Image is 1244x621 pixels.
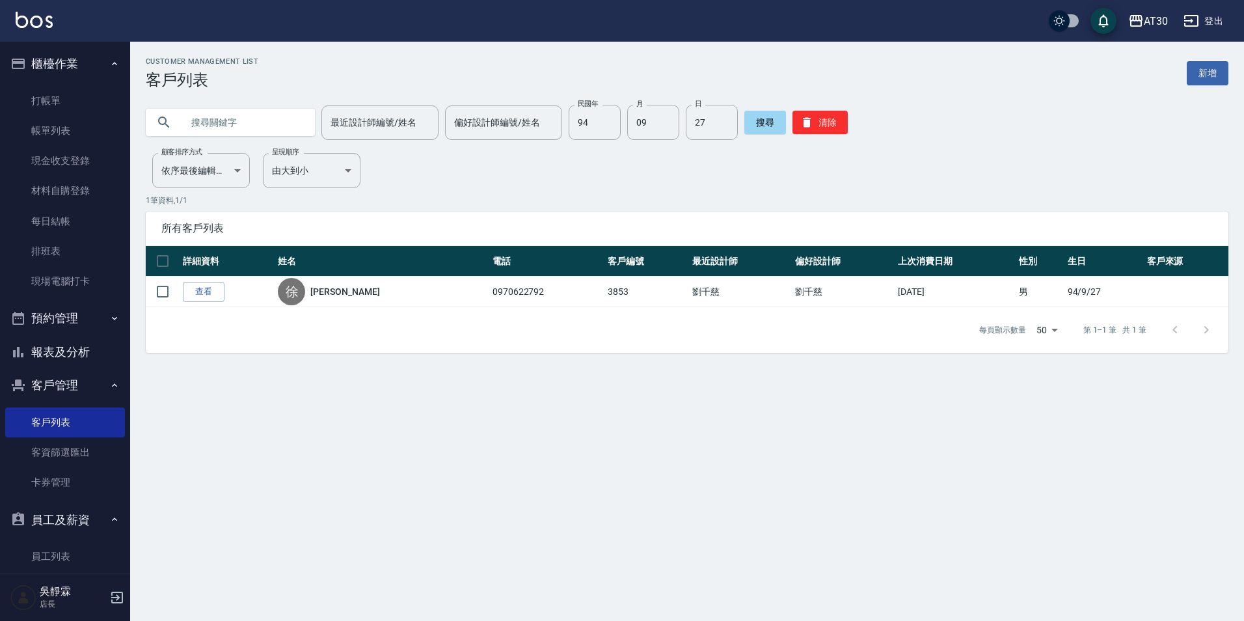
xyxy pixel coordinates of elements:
a: 新增 [1187,61,1228,85]
td: 3853 [604,277,689,307]
td: 0970622792 [489,277,604,307]
a: 現金收支登錄 [5,146,125,176]
p: 1 筆資料, 1 / 1 [146,195,1228,206]
th: 客戶編號 [604,246,689,277]
span: 所有客戶列表 [161,222,1213,235]
th: 上次消費日期 [895,246,1015,277]
a: 每日結帳 [5,206,125,236]
a: 帳單列表 [5,116,125,146]
div: AT30 [1144,13,1168,29]
a: 客戶列表 [5,407,125,437]
h5: 吳靜霖 [40,585,106,598]
th: 詳細資料 [180,246,275,277]
button: 客戶管理 [5,368,125,402]
h3: 客戶列表 [146,71,258,89]
img: Person [10,585,36,611]
a: 打帳單 [5,86,125,116]
p: 每頁顯示數量 [979,324,1026,336]
label: 顧客排序方式 [161,147,202,157]
p: 店長 [40,598,106,610]
input: 搜尋關鍵字 [182,105,304,140]
button: save [1090,8,1116,34]
a: 員工列表 [5,542,125,572]
td: [DATE] [895,277,1015,307]
img: Logo [16,12,53,28]
th: 姓名 [275,246,489,277]
td: 劉千慈 [792,277,895,307]
label: 日 [695,99,701,109]
a: 材料自購登錄 [5,176,125,206]
button: 登出 [1178,9,1228,33]
p: 第 1–1 筆 共 1 筆 [1083,324,1146,336]
button: 清除 [792,111,848,134]
button: 員工及薪資 [5,503,125,537]
th: 最近設計師 [689,246,792,277]
td: 男 [1016,277,1064,307]
div: 50 [1031,312,1062,348]
th: 偏好設計師 [792,246,895,277]
div: 徐 [278,278,305,305]
th: 性別 [1016,246,1064,277]
button: 報表及分析 [5,335,125,369]
a: 卡券管理 [5,467,125,497]
th: 電話 [489,246,604,277]
label: 月 [636,99,643,109]
button: 櫃檯作業 [5,47,125,81]
a: 排班表 [5,236,125,266]
button: 搜尋 [744,111,786,134]
th: 生日 [1064,246,1144,277]
label: 民國年 [578,99,598,109]
a: 客資篩選匯出 [5,437,125,467]
td: 94/9/27 [1064,277,1144,307]
button: AT30 [1123,8,1173,34]
h2: Customer Management List [146,57,258,66]
a: 現場電腦打卡 [5,266,125,296]
label: 呈現順序 [272,147,299,157]
div: 由大到小 [263,153,360,188]
a: 全店打卡記錄 [5,572,125,601]
a: 查看 [183,282,224,302]
a: [PERSON_NAME] [310,285,379,298]
th: 客戶來源 [1144,246,1228,277]
button: 預約管理 [5,301,125,335]
div: 依序最後編輯時間 [152,153,250,188]
td: 劉千慈 [689,277,792,307]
